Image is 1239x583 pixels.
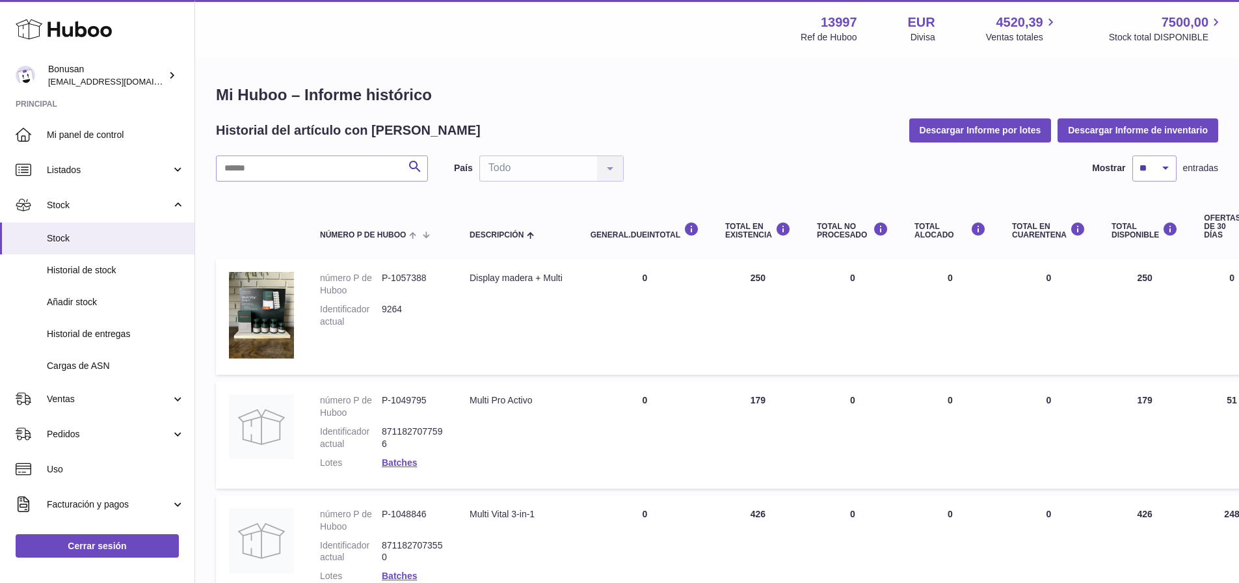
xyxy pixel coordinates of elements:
[320,272,382,297] dt: número P de Huboo
[382,394,444,419] dd: P-1049795
[725,222,791,239] div: Total en EXISTENCIA
[470,394,565,407] div: Multi Pro Activo
[1092,162,1125,174] label: Mostrar
[320,539,382,564] dt: Identificador actual
[1109,31,1223,44] span: Stock total DISPONIBLE
[996,14,1043,31] span: 4520,39
[712,381,804,488] td: 179
[1012,222,1086,239] div: Total en CUARENTENA
[578,381,712,488] td: 0
[382,571,417,581] a: Batches
[470,508,565,521] div: Multi Vital 3-in-1
[804,259,901,375] td: 0
[470,231,524,239] span: Descripción
[712,259,804,375] td: 250
[320,231,406,239] span: número P de Huboo
[914,222,986,239] div: Total ALOCADO
[1112,222,1178,239] div: Total DISPONIBLE
[382,539,444,564] dd: 8711827073550
[382,426,444,450] dd: 8711827077596
[47,393,171,405] span: Ventas
[320,426,382,450] dt: Identificador actual
[320,303,382,328] dt: Identificador actual
[901,381,999,488] td: 0
[320,394,382,419] dt: número P de Huboo
[320,508,382,533] dt: número P de Huboo
[47,264,185,277] span: Historial de stock
[382,272,444,297] dd: P-1057388
[591,222,699,239] div: general.dueInTotal
[216,122,481,139] h2: Historial del artículo con [PERSON_NAME]
[901,259,999,375] td: 0
[578,259,712,375] td: 0
[229,508,294,573] img: product image
[382,457,417,468] a: Batches
[1162,14,1208,31] span: 7500,00
[320,570,382,582] dt: Lotes
[47,296,185,308] span: Añadir stock
[1183,162,1218,174] span: entradas
[47,428,171,441] span: Pedidos
[16,534,179,558] a: Cerrar sesión
[216,85,1218,105] h1: Mi Huboo – Informe histórico
[817,222,888,239] div: Total NO PROCESADO
[454,162,473,174] label: País
[229,272,294,359] img: product image
[47,328,185,340] span: Historial de entregas
[1046,509,1052,519] span: 0
[1099,381,1191,488] td: 179
[47,199,171,211] span: Stock
[986,31,1058,44] span: Ventas totales
[1046,273,1052,283] span: 0
[48,76,191,87] span: [EMAIL_ADDRESS][DOMAIN_NAME]
[1058,118,1218,142] button: Descargar Informe de inventario
[1046,395,1052,405] span: 0
[382,303,444,328] dd: 9264
[1099,259,1191,375] td: 250
[909,118,1052,142] button: Descargar Informe por lotes
[47,360,185,372] span: Cargas de ASN
[986,14,1058,44] a: 4520,39 Ventas totales
[320,457,382,469] dt: Lotes
[908,14,935,31] strong: EUR
[382,508,444,533] dd: P-1048846
[47,463,185,476] span: Uso
[911,31,935,44] div: Divisa
[229,394,294,459] img: product image
[470,272,565,284] div: Display madera + Multi
[1109,14,1223,44] a: 7500,00 Stock total DISPONIBLE
[804,381,901,488] td: 0
[47,164,171,176] span: Listados
[47,498,171,511] span: Facturación y pagos
[48,63,165,88] div: Bonusan
[801,31,857,44] div: Ref de Huboo
[47,129,185,141] span: Mi panel de control
[821,14,857,31] strong: 13997
[47,232,185,245] span: Stock
[16,66,35,85] img: info@bonusan.es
